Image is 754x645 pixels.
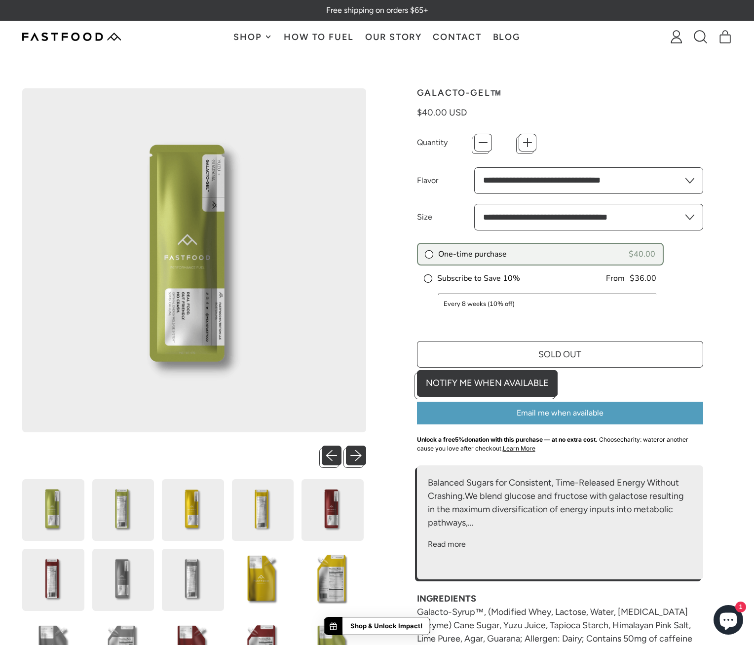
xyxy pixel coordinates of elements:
input: Subscribe to Save 10% [424,275,430,280]
a: Contact [427,21,487,52]
button: Sold Out [417,341,703,368]
label: One-time purchase [425,249,507,260]
input: One-time purchase [425,251,431,256]
img: Galacto-Gel™️ - Fastfood [92,479,154,541]
img: Galacto-Gel™️ - Fastfood- Strawberry and cherry flavor small pouch [302,479,364,541]
div: $40.00 [629,249,655,260]
button: Email me when available [417,402,703,424]
label: Flavor [417,175,474,187]
div: $36.00 [630,273,656,284]
h1: Galacto-Gel™️ [417,88,703,97]
div: Balanced Sugars for Consistent, Time-Released Energy Without Crashing.We blend glucose and fructo... [428,476,692,530]
img: Fastfood [22,33,121,41]
img: Galacto-Gel™️ - Fastfood small pouch mango passionfruit flavor nutrition facts [232,479,294,541]
img: Small pouch original flavor Fastfood gel nutrition facts [162,549,224,611]
inbox-online-store-chat: Shopify online store chat [711,605,746,637]
button: − [474,134,492,152]
button: Shop [228,21,278,52]
a: How To Fuel [278,21,359,52]
label: Size [417,211,474,223]
span: Shop [233,33,264,41]
a: Our Story [359,21,427,52]
img: Small pouch original flavor Fastfood gel [92,549,154,611]
img: Small pouch galacto gel yuzu guarana fastfood [22,479,84,541]
img: Galacto-Gel™️ - Fastfood small pouch strawberry and cherry nutrition label [22,549,84,611]
button: Read more [428,538,466,550]
div: From [606,273,625,284]
img: Galacto-Gel™️ - Fastfood [162,479,224,541]
a: Notify Me When Available [417,370,558,397]
span: Sold Out [538,349,581,360]
img: Small pouch galacto gel yuzu guarana fastfood [22,88,366,432]
img: Fastfood gel mango passionfruit gel pouch [232,549,294,611]
label: Subscribe to Save 10% [424,273,520,284]
label: Quantity [417,137,474,149]
a: Blog [487,21,526,52]
img: Fastfood gel pouch mango passionfruit flavor nutrition facts [302,549,364,611]
button: + [519,134,536,152]
strong: INGREDIENTS [417,593,476,604]
span: $40.00 USD [417,107,467,118]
